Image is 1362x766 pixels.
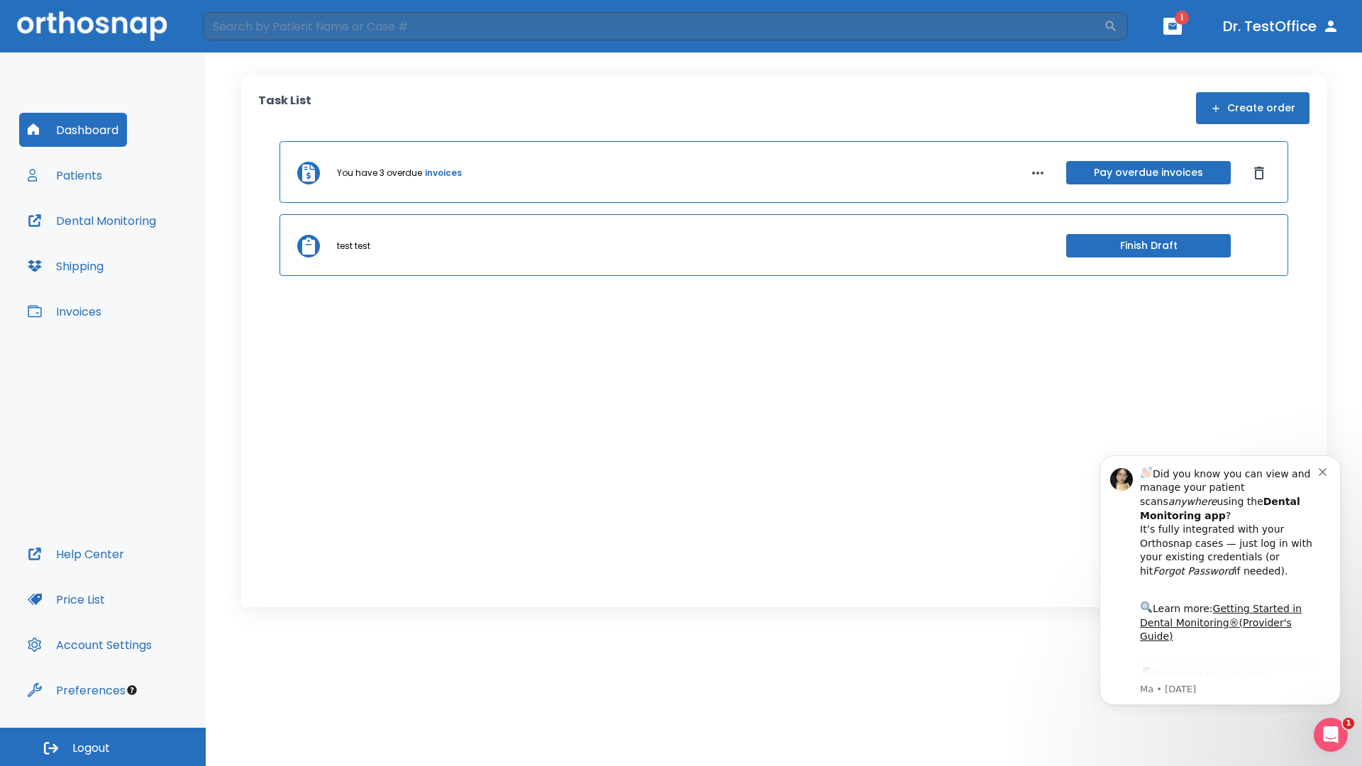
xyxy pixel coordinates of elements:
[62,226,188,252] a: App Store
[1078,443,1362,714] iframe: Intercom notifications message
[72,740,110,756] span: Logout
[337,167,422,179] p: You have 3 overdue
[19,628,160,662] button: Account Settings
[1314,718,1348,752] iframe: Intercom live chat
[126,684,138,696] div: Tooltip anchor
[1066,161,1231,184] button: Pay overdue invoices
[19,204,165,238] button: Dental Monitoring
[17,11,167,40] img: Orthosnap
[62,240,240,253] p: Message from Ma, sent 7w ago
[240,22,252,33] button: Dismiss notification
[1248,162,1270,184] button: Dismiss
[1175,11,1189,25] span: 1
[1343,718,1354,729] span: 1
[425,167,462,179] a: invoices
[19,582,113,616] button: Price List
[258,92,311,124] p: Task List
[337,240,370,252] p: test test
[19,537,133,571] button: Help Center
[62,223,240,295] div: Download the app: | ​ Let us know if you need help getting started!
[1066,234,1231,257] button: Finish Draft
[19,158,111,192] button: Patients
[19,249,112,283] button: Shipping
[19,673,134,707] button: Preferences
[203,12,1104,40] input: Search by Patient Name or Case #
[19,294,110,328] button: Invoices
[1217,13,1345,39] button: Dr. TestOffice
[19,113,127,147] button: Dashboard
[1196,92,1310,124] button: Create order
